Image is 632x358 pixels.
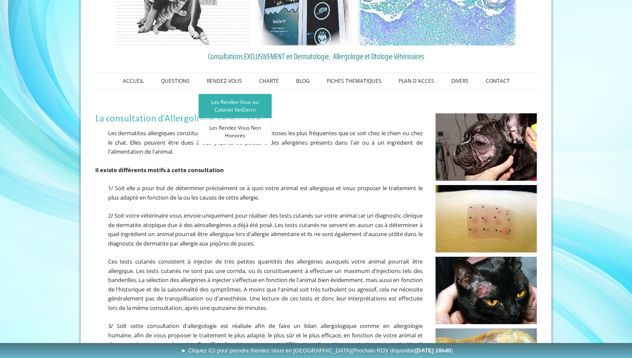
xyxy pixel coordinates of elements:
span: ► Cliquez ICI pour prendre Rendez-Vous en [GEOGRAPHIC_DATA] [181,347,453,354]
a: CHARTE [251,73,287,89]
span: Les dermatites allergiques constituent sans nul doute les dermatoses les plus fréquentes que ce s... [108,129,423,155]
span: 1/ Soit elle a pour but de déterminer précisément ce à quoi votre animal est allergique et vous p... [108,184,423,201]
a: Consultations EXCLUSIVEMENT en Dermatologie, Allergologie et Otologie Vétérinaires [95,50,537,63]
a: Les Rendez-Vous au Cabinet VetDerm [198,94,272,118]
a: PLAN D'ACCES [390,73,443,89]
a: Les Rendez-Vous Non Honorés [198,119,272,144]
span: 2/ Soit votre vétérinaire vous envoie uniquement pour réaliser des tests cutanés sur votre animal... [108,212,423,247]
b: [DATE] 16h40 [415,347,451,354]
a: FICHES THEMATIQUES [318,73,390,89]
a: BLOG [287,73,318,89]
span: Il existe différents motifs à cette consultation [95,166,224,174]
a: RENDEZ-VOUS [198,73,251,89]
span: Ces tests cutanés consistent à injecter de très petites quantités des allergènes auxquels votre a... [108,258,423,312]
a: QUESTIONS [152,73,198,89]
span: (Prochain RDV disponible ) [351,347,453,354]
a: CONTACT [477,73,518,89]
a: ACCUEIL [114,73,152,89]
h1: La consultation d'Allergologie Vétérinaire [95,113,423,124]
a: DIVERS [443,73,477,89]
